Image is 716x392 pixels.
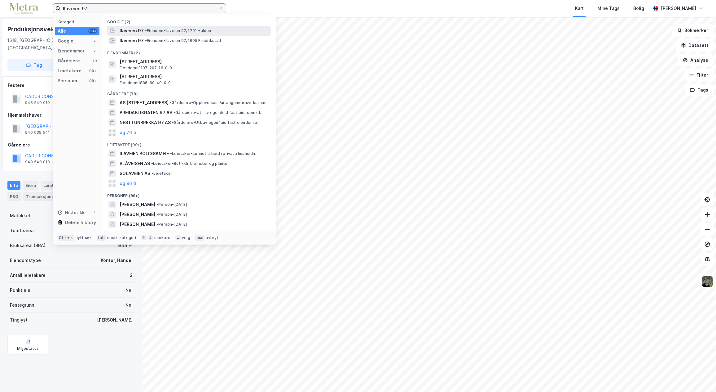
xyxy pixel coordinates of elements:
[25,130,50,135] div: 940 039 541
[76,235,92,240] div: nytt søk
[156,212,158,217] span: •
[58,27,66,35] div: Alle
[7,59,61,71] button: Tag
[17,346,39,351] div: Miljøstatus
[684,69,714,81] button: Filter
[101,257,133,264] div: Kontor, Handel
[120,27,144,34] span: Ilaveien 97
[120,211,155,218] span: [PERSON_NAME]
[156,212,187,217] span: Person • [DATE]
[170,100,172,105] span: •
[92,58,97,63] div: 79
[23,181,38,190] div: Eiere
[58,20,99,24] div: Kategori
[120,99,169,106] span: AS [STREET_ADDRESS]
[102,137,276,149] div: Leietakere (99+)
[92,48,97,53] div: 2
[92,38,97,43] div: 2
[685,362,716,392] iframe: Chat Widget
[170,151,172,156] span: •
[685,362,716,392] div: Kontrollprogram for chat
[8,141,135,149] div: Gårdeiere
[120,180,138,187] button: og 96 til
[7,37,85,52] div: 1618, [GEOGRAPHIC_DATA], [GEOGRAPHIC_DATA]
[58,47,85,55] div: Eiendommer
[60,4,218,13] input: Søk på adresse, matrikkel, gårdeiere, leietakere eller personer
[125,286,133,294] div: Nei
[58,77,78,84] div: Personer
[120,221,155,228] span: [PERSON_NAME]
[7,192,21,201] div: ESG
[102,188,276,200] div: Personer (99+)
[41,181,75,190] div: Leietakere
[58,37,73,45] div: Google
[152,171,172,176] span: Leietaker
[10,257,41,264] div: Eiendomstype
[156,202,158,207] span: •
[678,54,714,66] button: Analyse
[120,58,268,65] span: [STREET_ADDRESS]
[154,235,170,240] div: markere
[120,119,171,126] span: NESTTUNBREKKA 97 AS
[206,235,218,240] div: avbryt
[58,67,81,74] div: Leietakere
[182,235,190,240] div: velg
[156,222,158,227] span: •
[25,160,50,164] div: 948 540 010
[170,151,256,156] span: Leietaker • Lønnet arbeid i private husholdn.
[672,24,714,37] button: Bokmerker
[88,29,97,34] div: 99+
[170,100,267,105] span: Gårdeiere • Opplevelses-/arrangementsvirks.m.m.
[575,5,584,12] div: Kart
[172,120,174,125] span: •
[107,235,136,240] div: neste kategori
[7,181,20,190] div: Info
[10,316,28,324] div: Tinglyst
[676,39,714,52] button: Datasett
[10,227,35,234] div: Tomteareal
[102,15,276,26] div: Google (2)
[10,212,30,219] div: Matrikkel
[120,129,138,136] button: og 76 til
[102,87,276,98] div: Gårdeiere (79)
[172,120,259,125] span: Gårdeiere • Utl. av egen/leid fast eiendom el.
[145,38,221,43] span: Eiendom • Ilaveien 97, 1605 Fredrikstad
[120,170,150,177] span: SOLAVEIEN AS
[25,100,50,105] div: 948 540 010
[97,316,133,324] div: [PERSON_NAME]
[130,272,133,279] div: 2
[597,5,620,12] div: Mine Tags
[120,150,169,157] span: ILAVEIEN BOLIGSAMEIE
[10,3,38,14] img: metra-logo.256734c3b2bbffee19d4.png
[125,301,133,309] div: Nei
[10,242,46,249] div: Bruksareal (BRA)
[88,78,97,83] div: 99+
[685,84,714,96] button: Tags
[145,28,211,33] span: Eiendom • Ilaveien 97, 1791 Halden
[156,222,187,227] span: Person • [DATE]
[120,201,155,208] span: [PERSON_NAME]
[10,286,30,294] div: Punktleie
[120,37,144,44] span: Ilaveien 97
[10,301,34,309] div: Festegrunn
[10,272,46,279] div: Antall leietakere
[701,276,713,287] img: 9k=
[145,38,147,43] span: •
[195,235,205,241] div: esc
[633,5,644,12] div: Bolig
[661,5,696,12] div: [PERSON_NAME]
[65,219,96,226] div: Delete history
[120,80,171,85] span: Eiendom • 1836-60-40-0-0
[7,24,69,34] div: Produksjonsveien 13
[88,68,97,73] div: 99+
[151,161,229,166] span: Leietaker • Butikkh. blomster og planter
[120,109,172,116] span: BREIDABLIKGATEN 97 AS
[120,160,150,167] span: BLÅVEISEN AS
[174,110,175,115] span: •
[102,46,276,57] div: Eiendommer (2)
[92,210,97,215] div: 1
[174,110,261,115] span: Gårdeiere • Utl. av egen/leid fast eiendom el.
[58,57,80,65] div: Gårdeiere
[120,65,172,70] span: Eiendom • 3107-207-16-0-0
[120,73,268,80] span: [STREET_ADDRESS]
